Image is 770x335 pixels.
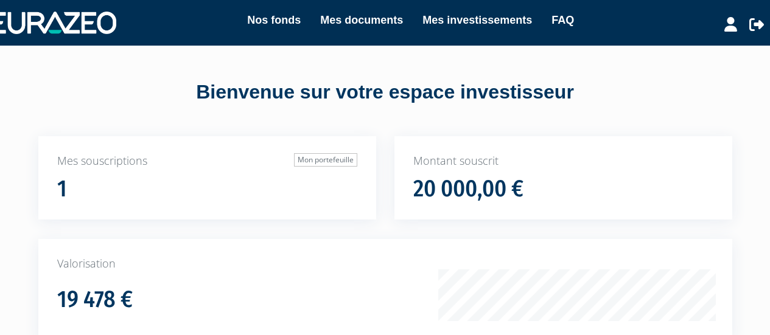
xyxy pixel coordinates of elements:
[57,153,357,169] p: Mes souscriptions
[57,256,713,272] p: Valorisation
[422,12,532,29] a: Mes investissements
[247,12,301,29] a: Nos fonds
[320,12,403,29] a: Mes documents
[9,78,761,106] div: Bienvenue sur votre espace investisseur
[551,12,574,29] a: FAQ
[294,153,357,167] a: Mon portefeuille
[413,176,523,202] h1: 20 000,00 €
[57,287,133,313] h1: 19 478 €
[413,153,713,169] p: Montant souscrit
[57,176,67,202] h1: 1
